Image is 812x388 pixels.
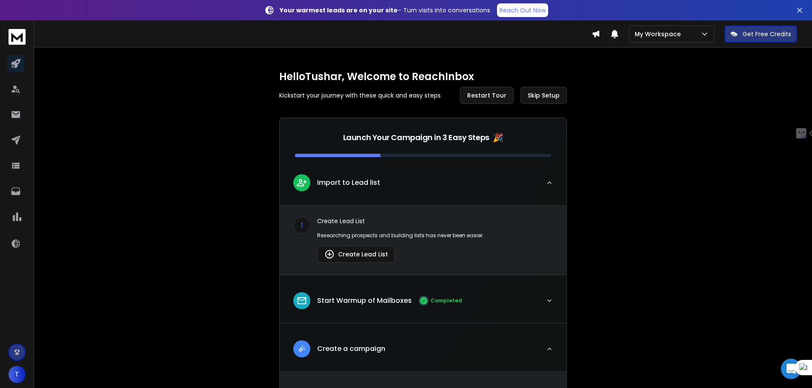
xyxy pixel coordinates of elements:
p: Launch Your Campaign in 3 Easy Steps [343,132,489,144]
p: Create Lead List [317,217,553,225]
span: 🎉 [493,132,503,144]
div: Open Intercom Messenger [781,359,801,379]
button: Restart Tour [460,87,514,104]
button: leadImport to Lead list [280,167,566,205]
p: Get Free Credits [743,30,791,38]
img: lead [324,249,335,259]
button: Get Free Credits [725,26,797,43]
p: Completed [431,297,462,304]
div: leadImport to Lead list [280,205,566,275]
button: Skip Setup [520,87,567,104]
img: logo [9,29,26,45]
span: Skip Setup [528,91,560,100]
p: – Turn visits into conversations [280,6,490,14]
img: lead [296,295,307,306]
img: lead [296,177,307,188]
a: Reach Out Now [497,3,548,17]
p: Import to Lead list [317,178,380,188]
button: T [9,366,26,383]
p: Start Warmup of Mailboxes [317,296,412,306]
button: leadCreate a campaign [280,333,566,371]
p: Create a campaign [317,344,385,354]
p: Kickstart your journey with these quick and easy steps [279,91,441,100]
strong: Your warmest leads are on your site [280,6,398,14]
p: Researching prospects and building lists has never been easier. [317,232,553,239]
div: 1 [293,217,310,234]
p: My Workspace [635,30,684,38]
img: lead [296,343,307,354]
button: leadStart Warmup of MailboxesCompleted [280,285,566,323]
p: Reach Out Now [500,6,546,14]
h1: Hello Tushar , Welcome to ReachInbox [279,70,567,83]
button: Create Lead List [317,246,395,263]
